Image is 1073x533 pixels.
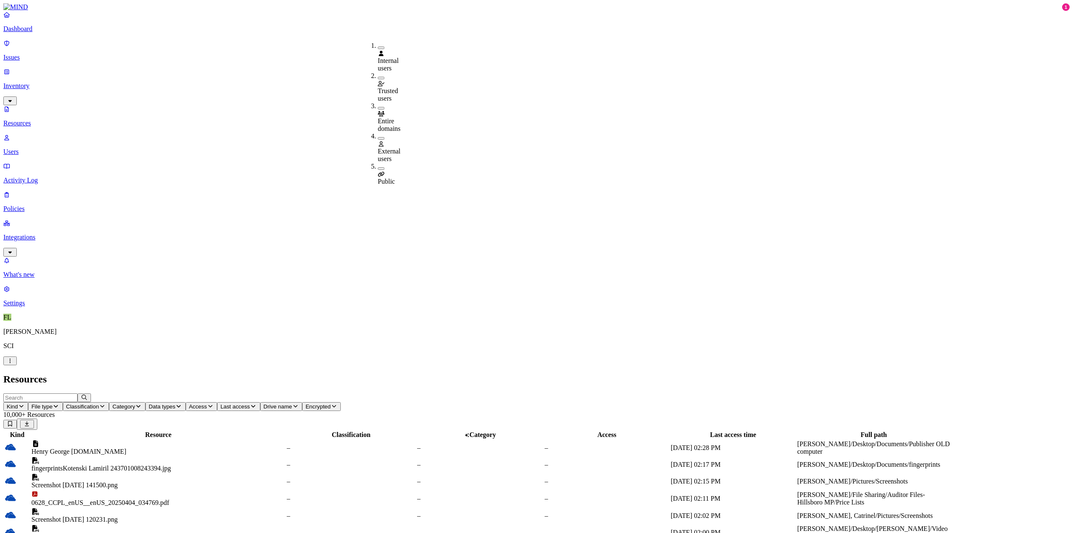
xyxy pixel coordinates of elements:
a: Activity Log [3,162,1070,184]
a: MIND [3,3,1070,11]
a: Dashboard [3,11,1070,33]
span: Drive name [264,403,292,410]
p: Users [3,148,1070,156]
span: – [287,444,290,451]
div: [PERSON_NAME]/Desktop/Documents/fingerprints [797,461,950,468]
div: [PERSON_NAME]/Desktop/Documents/Publisher OLD computer [797,440,950,455]
div: Kind [5,431,30,439]
span: – [417,444,420,451]
span: Entire domains [378,117,400,132]
span: Category [112,403,135,410]
img: adobe-pdf [31,491,38,497]
span: – [545,444,548,451]
span: – [287,495,290,502]
p: Inventory [3,82,1070,90]
span: Access [189,403,207,410]
div: Last access time [671,431,796,439]
a: Integrations [3,219,1070,255]
a: Users [3,134,1070,156]
span: Encrypted [306,403,331,410]
p: Issues [3,54,1070,61]
div: fingerprintsKotenski Lamiril 243701008243394.jpg [31,465,285,472]
p: Activity Log [3,177,1070,184]
span: [DATE] 02:02 PM [671,512,721,519]
span: – [287,512,290,519]
span: – [417,512,420,519]
img: onedrive [5,458,16,470]
p: Integrations [3,234,1070,241]
div: Access [545,431,669,439]
div: Full path [797,431,950,439]
p: [PERSON_NAME] [3,328,1070,335]
input: Search [3,393,78,402]
span: 10,000+ Resources [3,411,55,418]
span: – [545,512,548,519]
span: – [545,495,548,502]
div: Resource [31,431,285,439]
span: External users [378,148,400,162]
a: Issues [3,39,1070,61]
a: Inventory [3,68,1070,104]
span: Trusted users [378,87,398,102]
span: Data types [149,403,176,410]
div: [PERSON_NAME], Catrinel/Pictures/Screenshots [797,512,950,520]
span: Classification [66,403,99,410]
div: Screenshot [DATE] 120231.png [31,516,285,523]
a: What's new [3,257,1070,278]
span: Last access [220,403,250,410]
span: – [417,478,420,485]
img: onedrive [5,492,16,504]
p: Settings [3,299,1070,307]
div: [PERSON_NAME]/Pictures/Screenshots [797,478,950,485]
div: Screenshot [DATE] 141500.png [31,481,285,489]
div: 1 [1062,3,1070,11]
span: [DATE] 02:11 PM [671,495,721,502]
img: onedrive [5,475,16,486]
p: Dashboard [3,25,1070,33]
a: Settings [3,285,1070,307]
span: Kind [7,403,18,410]
a: Resources [3,105,1070,127]
p: Policies [3,205,1070,213]
a: Policies [3,191,1070,213]
span: [DATE] 02:28 PM [671,444,721,451]
span: [DATE] 02:15 PM [671,478,721,485]
span: – [417,495,420,502]
div: 0628_CCPL_enUS__enUS_20250404_034769.pdf [31,499,285,507]
span: Category [469,431,496,438]
img: MIND [3,3,28,11]
span: – [417,461,420,468]
div: Classification [287,431,415,439]
span: FL [3,314,11,321]
p: What's new [3,271,1070,278]
img: onedrive [5,441,16,453]
p: SCI [3,342,1070,350]
img: onedrive [5,509,16,521]
h2: Resources [3,374,1070,385]
span: – [545,461,548,468]
span: [DATE] 02:17 PM [671,461,721,468]
span: – [287,461,290,468]
span: File type [31,403,52,410]
div: [PERSON_NAME]/File Sharing/Auditor Files-Hillsboro MP/Price Lists [797,491,950,506]
div: Henry George [DOMAIN_NAME] [31,448,285,455]
span: – [287,478,290,485]
span: – [545,478,548,485]
span: Public [378,178,395,185]
span: Internal users [378,57,399,72]
p: Resources [3,120,1070,127]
